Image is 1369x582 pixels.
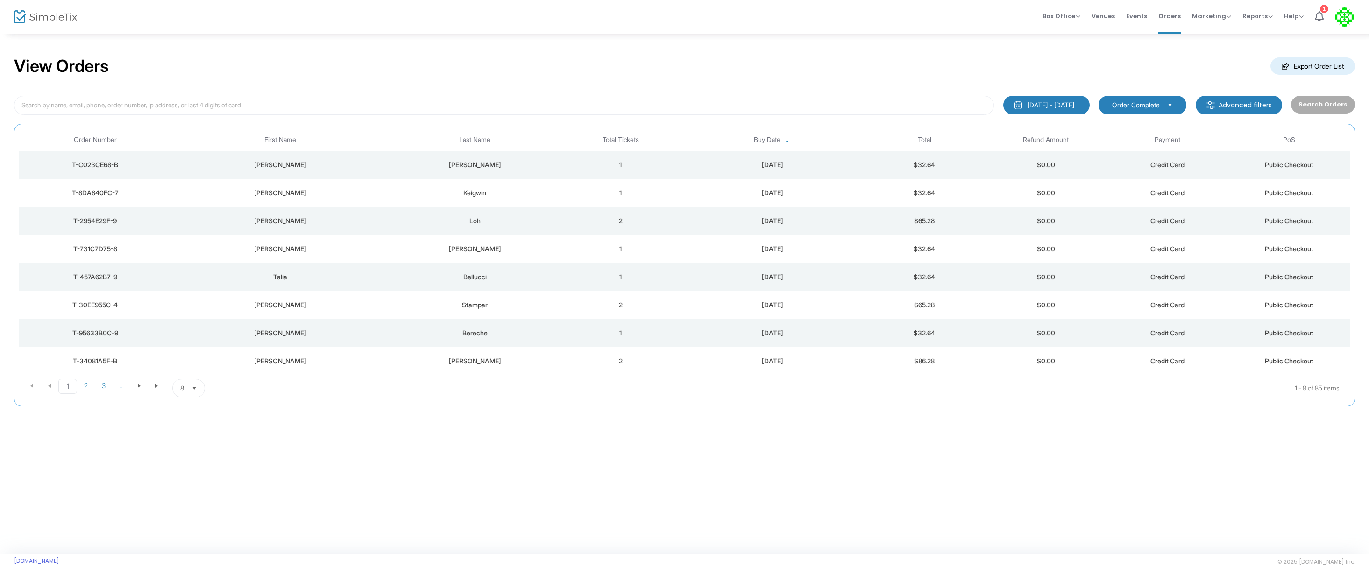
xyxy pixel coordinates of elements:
div: Jacob [173,244,387,254]
div: 10/15/2025 [684,188,861,198]
td: $86.28 [864,347,985,375]
div: T-8DA840FC-7 [21,188,169,198]
span: First Name [264,136,296,144]
th: Total Tickets [560,129,681,151]
div: Alexandra [173,216,387,226]
span: Orders [1158,4,1181,28]
button: Select [188,379,201,397]
td: 1 [560,179,681,207]
td: 1 [560,263,681,291]
h2: View Orders [14,56,109,77]
span: Credit Card [1150,161,1185,169]
td: 2 [560,347,681,375]
span: Credit Card [1150,357,1185,365]
span: Box Office [1043,12,1080,21]
m-button: Export Order List [1270,57,1355,75]
span: PoS [1283,136,1295,144]
span: Credit Card [1150,273,1185,281]
span: © 2025 [DOMAIN_NAME] Inc. [1277,558,1355,566]
th: Total [864,129,985,151]
div: Leigh [173,356,387,366]
span: Buy Date [754,136,780,144]
div: Nicholas [173,300,387,310]
div: T-731C7D75-8 [21,244,169,254]
a: [DOMAIN_NAME] [14,557,59,565]
td: 1 [560,319,681,347]
span: Go to the next page [130,379,148,393]
td: 1 [560,235,681,263]
span: Public Checkout [1265,217,1313,225]
span: Page 4 [113,379,130,393]
div: T-C023CE68-B [21,160,169,170]
span: Events [1126,4,1147,28]
td: $0.00 [985,319,1107,347]
div: [DATE] - [DATE] [1028,100,1074,110]
span: Order Number [74,136,117,144]
span: Last Name [459,136,490,144]
div: 10/15/2025 [684,328,861,338]
div: Lawrence [173,188,387,198]
td: 1 [560,151,681,179]
div: Cynthia [173,160,387,170]
div: 1 [1320,5,1328,13]
td: $32.64 [864,319,985,347]
span: Payment [1155,136,1180,144]
span: Public Checkout [1265,329,1313,337]
td: $0.00 [985,235,1107,263]
div: T-95633B0C-9 [21,328,169,338]
span: Credit Card [1150,189,1185,197]
div: Bellucci [392,272,558,282]
span: Public Checkout [1265,357,1313,365]
span: Reports [1242,12,1273,21]
span: Public Checkout [1265,161,1313,169]
td: $32.64 [864,263,985,291]
span: Page 1 [58,379,77,394]
button: Select [1163,100,1177,110]
span: Credit Card [1150,301,1185,309]
th: Refund Amount [985,129,1107,151]
td: $0.00 [985,347,1107,375]
td: 2 [560,291,681,319]
div: 10/15/2025 [684,160,861,170]
span: Sortable [784,136,791,144]
div: Talia [173,272,387,282]
input: Search by name, email, phone, order number, ip address, or last 4 digits of card [14,96,994,115]
div: T-2954E29F-9 [21,216,169,226]
span: Go to the last page [153,382,161,390]
span: Go to the next page [135,382,143,390]
td: $0.00 [985,291,1107,319]
td: $0.00 [985,179,1107,207]
div: T-34081A5F-B [21,356,169,366]
td: $65.28 [864,207,985,235]
img: filter [1206,100,1215,110]
span: Public Checkout [1265,301,1313,309]
div: 10/15/2025 [684,272,861,282]
div: Stampar [392,300,558,310]
span: Public Checkout [1265,273,1313,281]
span: Go to the last page [148,379,166,393]
td: $0.00 [985,263,1107,291]
span: 8 [180,383,184,393]
div: Kramer [392,356,558,366]
td: $32.64 [864,179,985,207]
span: Help [1284,12,1304,21]
m-button: Advanced filters [1196,96,1282,114]
img: monthly [1014,100,1023,110]
div: 10/15/2025 [684,244,861,254]
div: Quattrocchi [392,160,558,170]
span: Marketing [1192,12,1231,21]
td: 2 [560,207,681,235]
td: $65.28 [864,291,985,319]
td: $0.00 [985,207,1107,235]
span: Public Checkout [1265,245,1313,253]
div: Totaro [392,244,558,254]
span: Public Checkout [1265,189,1313,197]
div: Keigwin [392,188,558,198]
button: [DATE] - [DATE] [1003,96,1090,114]
span: Credit Card [1150,245,1185,253]
div: Bereche [392,328,558,338]
div: 10/15/2025 [684,356,861,366]
div: 10/15/2025 [684,300,861,310]
span: Venues [1092,4,1115,28]
span: Credit Card [1150,217,1185,225]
